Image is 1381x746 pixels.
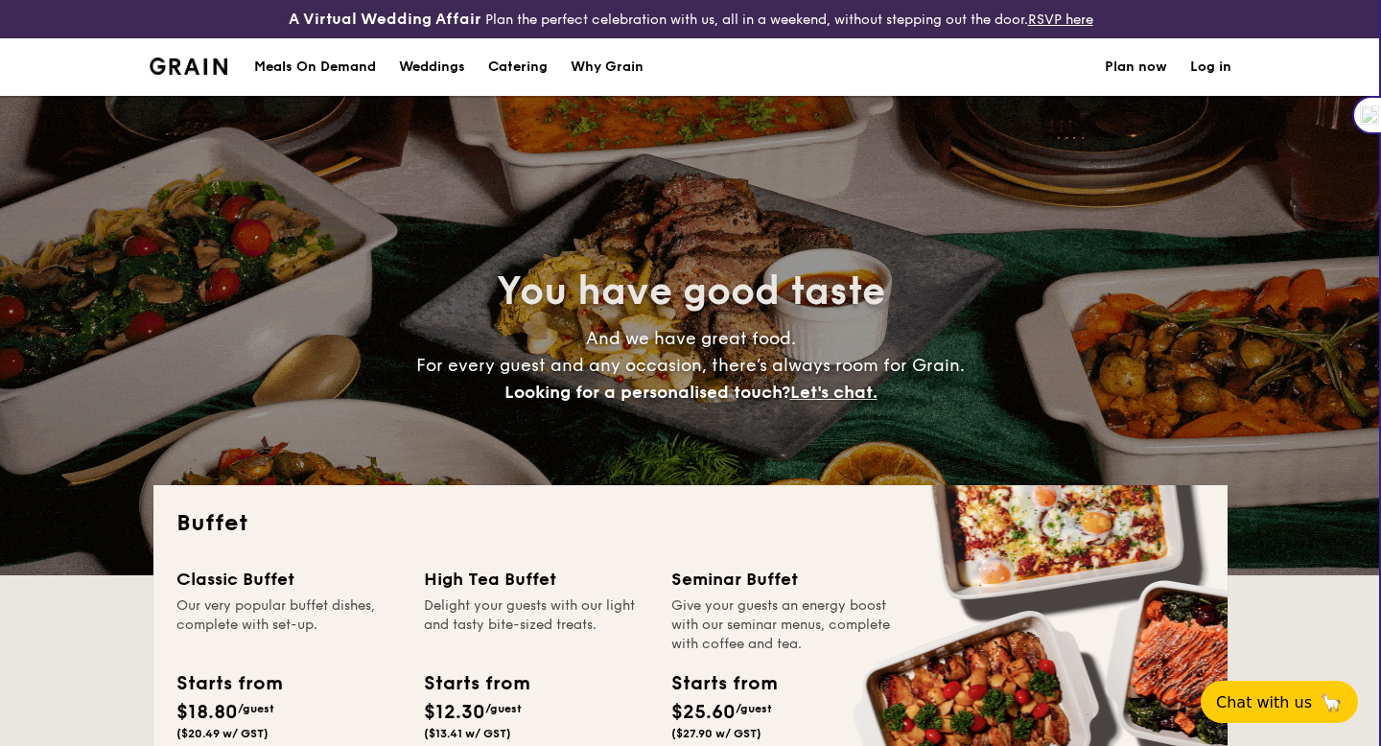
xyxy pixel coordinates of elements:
div: High Tea Buffet [424,566,648,593]
a: Why Grain [559,38,655,96]
div: Weddings [399,38,465,96]
span: Let's chat. [790,382,878,403]
div: Delight your guests with our light and tasty bite-sized treats. [424,596,648,654]
span: $25.60 [671,701,736,724]
div: Starts from [671,669,776,698]
img: Grain [150,58,227,75]
div: Starts from [176,669,281,698]
span: ($13.41 w/ GST) [424,727,511,740]
a: Logotype [150,58,227,75]
span: /guest [238,702,274,715]
div: Why Grain [571,38,644,96]
span: ($20.49 w/ GST) [176,727,269,740]
a: Log in [1190,38,1231,96]
div: Seminar Buffet [671,566,896,593]
div: Classic Buffet [176,566,401,593]
span: /guest [736,702,772,715]
span: $18.80 [176,701,238,724]
div: Starts from [424,669,528,698]
h1: Catering [488,38,548,96]
button: Chat with us🦙 [1201,681,1358,723]
div: Meals On Demand [254,38,376,96]
a: Meals On Demand [243,38,387,96]
span: ($27.90 w/ GST) [671,727,761,740]
span: 🦙 [1320,691,1343,713]
div: Our very popular buffet dishes, complete with set-up. [176,596,401,654]
a: Catering [477,38,559,96]
span: Chat with us [1216,693,1312,711]
a: RSVP here [1028,12,1093,28]
span: And we have great food. For every guest and any occasion, there’s always room for Grain. [416,328,965,403]
a: Plan now [1105,38,1167,96]
span: $12.30 [424,701,485,724]
a: Weddings [387,38,477,96]
h4: A Virtual Wedding Affair [289,8,481,31]
span: /guest [485,702,522,715]
div: Plan the perfect celebration with us, all in a weekend, without stepping out the door. [230,8,1151,31]
span: Looking for a personalised touch? [504,382,790,403]
h2: Buffet [176,508,1205,539]
span: You have good taste [497,268,885,315]
div: Give your guests an energy boost with our seminar menus, complete with coffee and tea. [671,596,896,654]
